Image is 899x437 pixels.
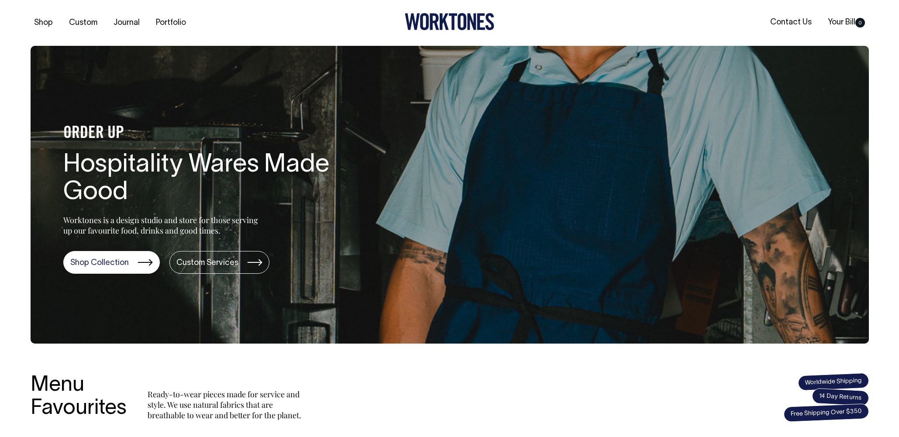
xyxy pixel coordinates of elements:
[169,251,269,274] a: Custom Services
[148,389,305,420] p: Ready-to-wear pieces made for service and style. We use natural fabrics that are breathable to we...
[767,15,815,30] a: Contact Us
[63,124,343,143] h4: ORDER UP
[31,374,127,420] h3: Menu Favourites
[798,372,869,391] span: Worldwide Shipping
[855,18,865,28] span: 0
[63,151,343,207] h1: Hospitality Wares Made Good
[65,16,101,30] a: Custom
[31,16,56,30] a: Shop
[812,388,869,406] span: 14 Day Returns
[152,16,189,30] a: Portfolio
[824,15,868,30] a: Your Bill0
[110,16,143,30] a: Journal
[63,215,262,236] p: Worktones is a design studio and store for those serving up our favourite food, drinks and good t...
[783,403,869,422] span: Free Shipping Over $350
[63,251,160,274] a: Shop Collection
